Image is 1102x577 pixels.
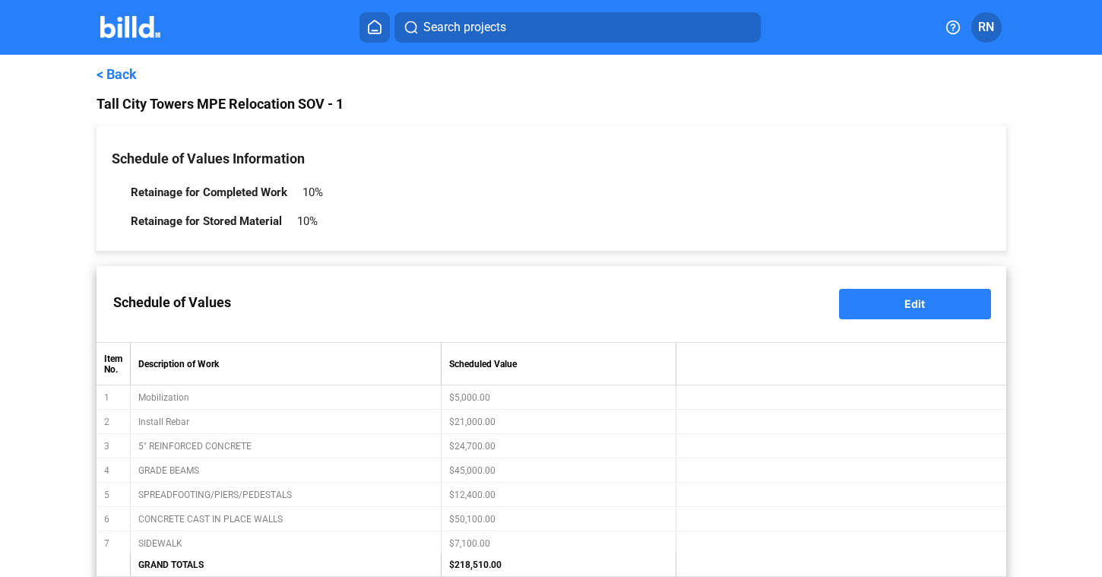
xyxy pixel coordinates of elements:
[131,343,441,385] th: Description of Work
[97,94,1006,115] div: Tall City Towers MPE Relocation SOV - 1
[442,343,676,385] th: Scheduled Value
[302,185,323,199] div: 10%
[442,553,676,577] td: $218,510.00
[112,151,305,166] span: Schedule of Values Information
[100,16,160,38] img: Billd Company Logo
[423,18,506,36] span: Search projects
[131,553,441,577] td: GRAND TOTALS
[97,279,248,325] label: Schedule of Values
[131,214,282,228] div: Retainage for Stored Material
[978,18,994,36] span: RN
[904,297,925,310] span: Edit
[97,66,137,82] a: < Back
[97,343,131,385] th: Item No.
[971,12,1002,43] button: RN
[394,12,761,43] button: Search projects
[297,214,318,228] div: 10%
[131,185,287,199] div: Retainage for Completed Work
[839,289,991,319] button: Edit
